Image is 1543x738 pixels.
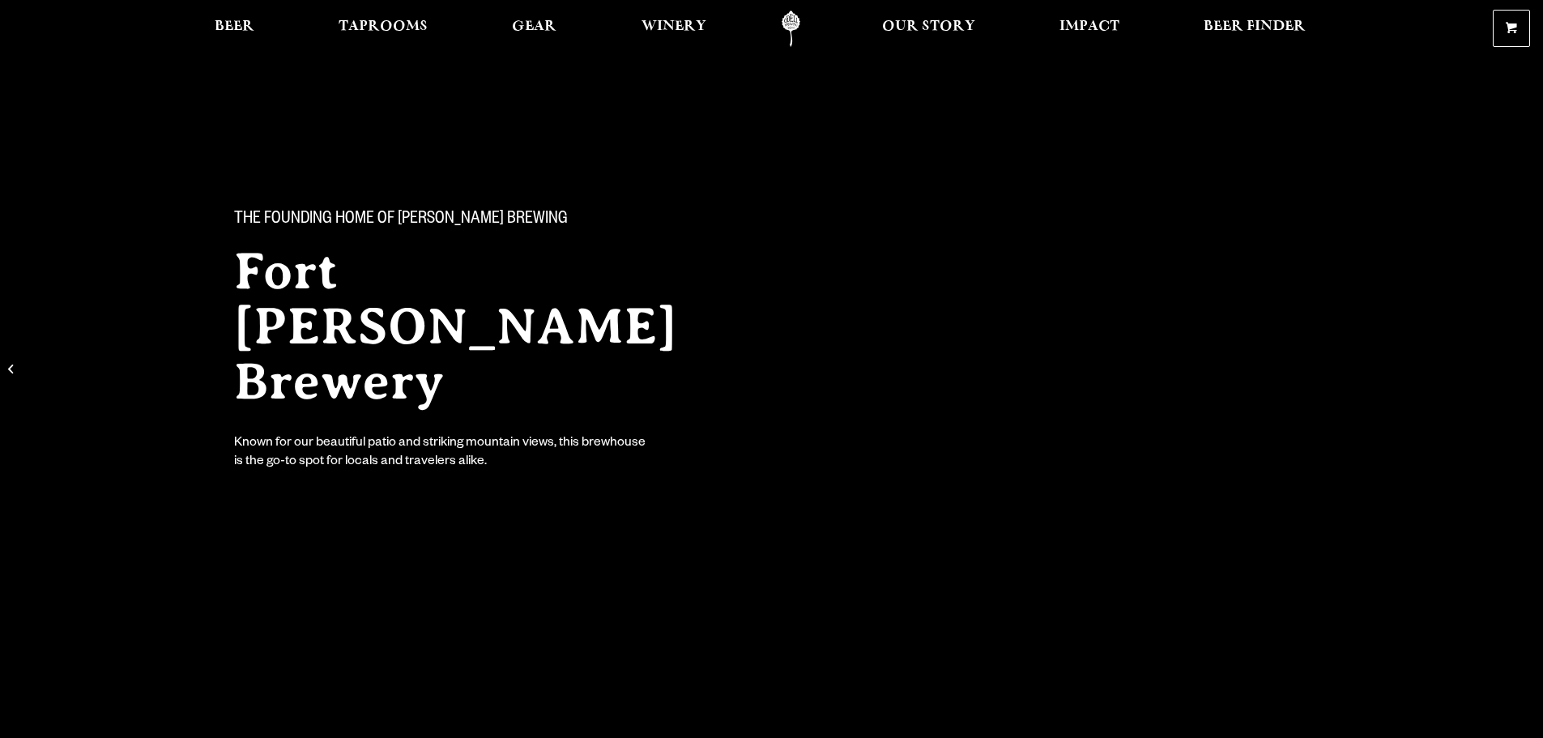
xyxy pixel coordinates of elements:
[339,20,428,33] span: Taprooms
[1193,11,1316,47] a: Beer Finder
[1049,11,1130,47] a: Impact
[631,11,717,47] a: Winery
[204,11,265,47] a: Beer
[1204,20,1306,33] span: Beer Finder
[761,11,821,47] a: Odell Home
[512,20,556,33] span: Gear
[234,210,568,231] span: The Founding Home of [PERSON_NAME] Brewing
[1059,20,1119,33] span: Impact
[234,244,740,409] h2: Fort [PERSON_NAME] Brewery
[234,435,649,472] div: Known for our beautiful patio and striking mountain views, this brewhouse is the go-to spot for l...
[872,11,986,47] a: Our Story
[501,11,567,47] a: Gear
[882,20,975,33] span: Our Story
[328,11,438,47] a: Taprooms
[215,20,254,33] span: Beer
[641,20,706,33] span: Winery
